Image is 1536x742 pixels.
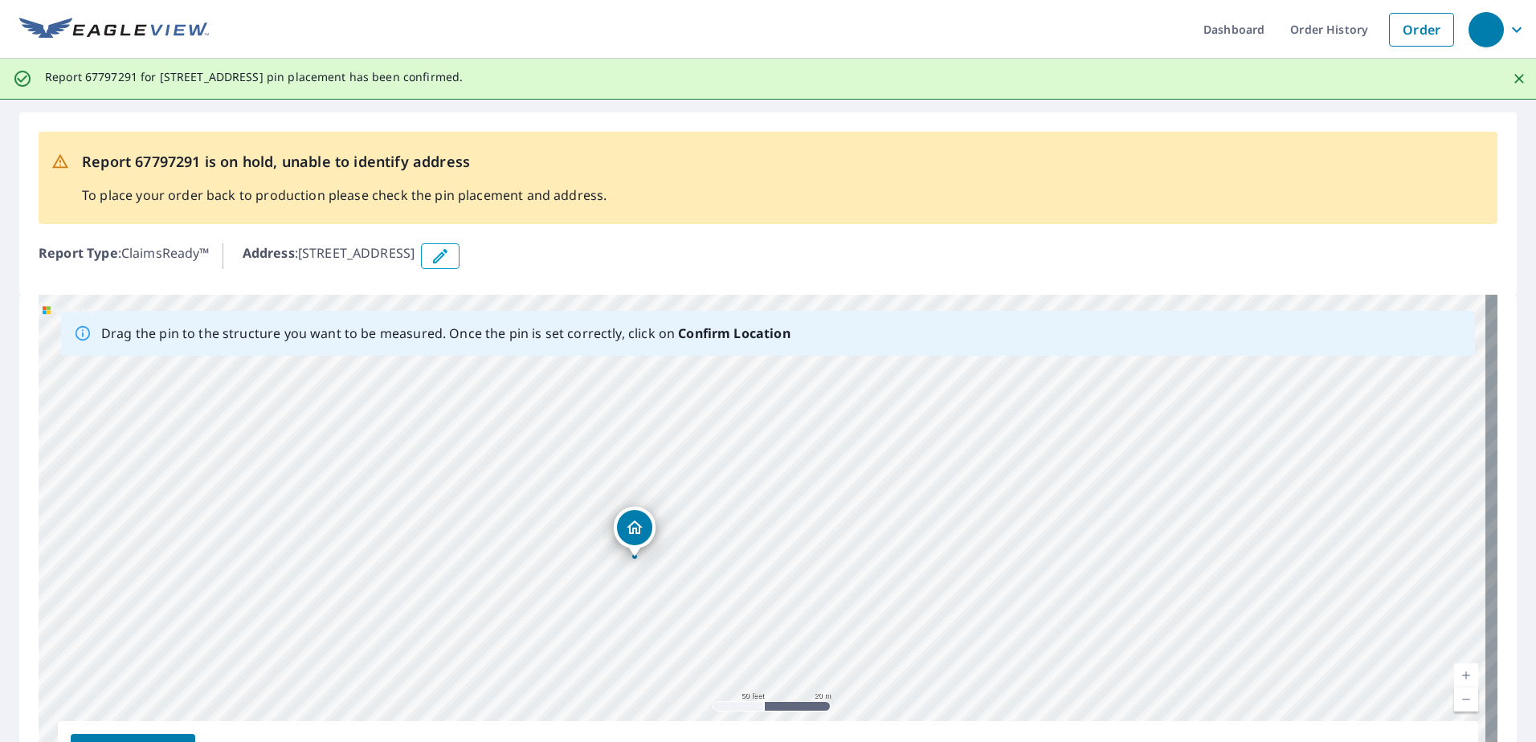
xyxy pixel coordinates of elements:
b: Address [243,244,295,262]
a: Order [1389,13,1454,47]
p: Report 67797291 is on hold, unable to identify address [82,151,607,173]
button: Close [1509,68,1530,89]
p: To place your order back to production please check the pin placement and address. [82,185,607,205]
b: Confirm Location [678,324,790,342]
p: Report 67797291 for [STREET_ADDRESS] pin placement has been confirmed. [45,70,463,84]
p: Drag the pin to the structure you want to be measured. Once the pin is set correctly, click on [101,324,790,343]
a: Current Level 19, Zoom Out [1454,687,1478,711]
b: Report Type [39,244,118,262]
p: : ClaimsReady™ [39,243,210,269]
a: Current Level 19, Zoom In [1454,663,1478,687]
img: EV Logo [19,18,209,42]
p: : [STREET_ADDRESS] [243,243,415,269]
div: Dropped pin, building 1, Residential property, 172 County Road 217 Corinth, MS 38834 [614,507,656,556]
